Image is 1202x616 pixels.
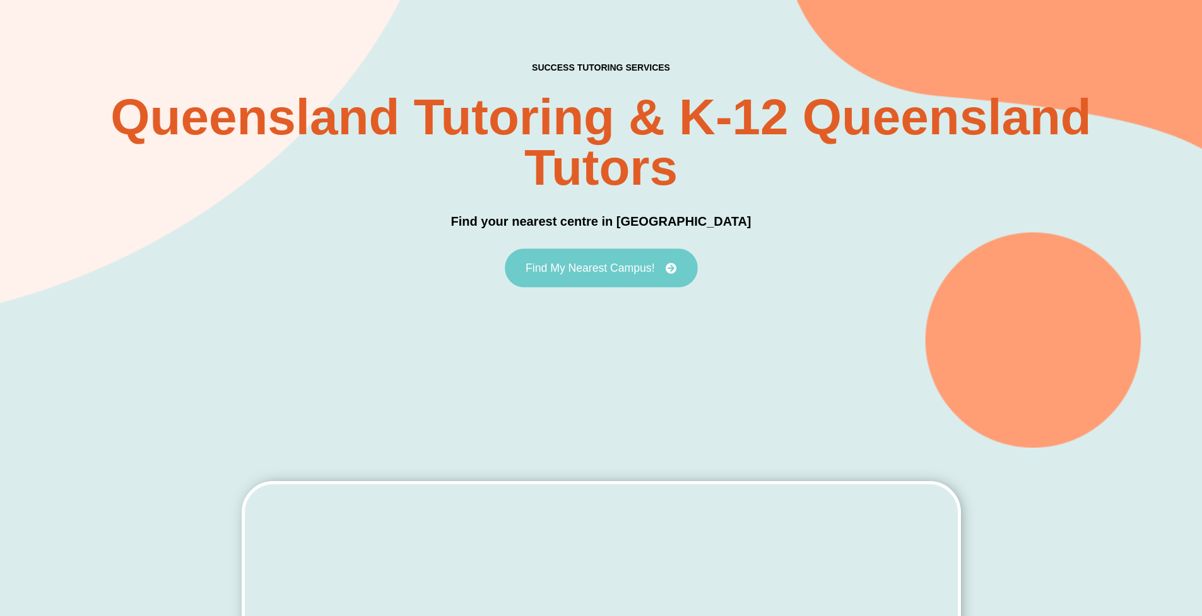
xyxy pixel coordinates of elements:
[1139,555,1202,616] iframe: Chat Widget
[505,248,698,288] a: Find My Nearest Campus!
[451,212,751,231] h3: Find your nearest centre in [GEOGRAPHIC_DATA]
[97,92,1106,193] h2: Queensland Tutoring & K-12 Queensland Tutors
[526,262,654,274] span: Find My Nearest Campus!
[532,62,670,73] h4: success tutoring Services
